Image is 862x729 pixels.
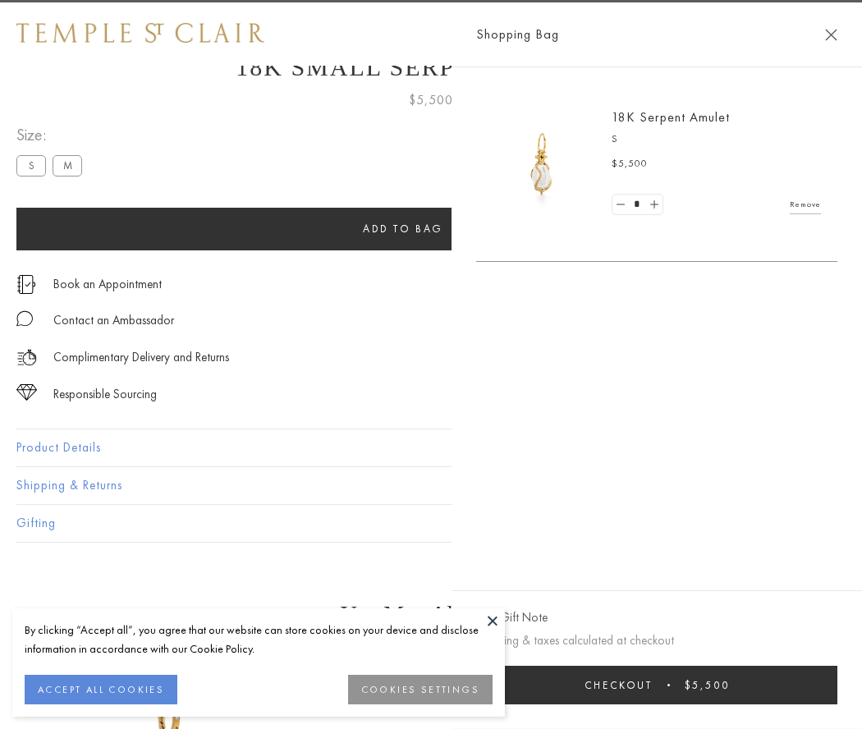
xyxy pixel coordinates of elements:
span: $5,500 [612,156,648,172]
label: M [53,155,82,176]
p: S [612,131,821,148]
button: Gifting [16,505,846,542]
button: Close Shopping Bag [825,29,837,41]
h3: You May Also Like [41,601,821,627]
span: Size: [16,121,89,149]
span: Add to bag [363,222,443,236]
h1: 18K Small Serpent Amulet [16,53,846,81]
a: 18K Serpent Amulet [612,108,730,126]
span: $5,500 [409,89,453,111]
button: Add to bag [16,208,790,250]
div: By clicking “Accept all”, you agree that our website can store cookies on your device and disclos... [25,621,493,658]
button: ACCEPT ALL COOKIES [25,675,177,704]
div: Responsible Sourcing [53,384,157,405]
p: Complimentary Delivery and Returns [53,347,229,368]
img: icon_appointment.svg [16,275,36,294]
button: Checkout $5,500 [476,666,837,704]
label: S [16,155,46,176]
img: MessageIcon-01_2.svg [16,310,33,327]
a: Book an Appointment [53,275,162,293]
img: icon_delivery.svg [16,347,37,368]
span: $5,500 [685,678,730,692]
button: COOKIES SETTINGS [348,675,493,704]
img: icon_sourcing.svg [16,384,37,401]
span: Shopping Bag [476,24,559,45]
button: Add Gift Note [476,607,548,628]
a: Remove [790,195,821,213]
span: Checkout [585,678,653,692]
img: P51836-E11SERPPV [493,115,591,213]
a: Set quantity to 0 [612,195,629,215]
button: Shipping & Returns [16,467,846,504]
p: Shipping & taxes calculated at checkout [476,630,837,651]
img: Temple St. Clair [16,23,264,43]
a: Set quantity to 2 [645,195,662,215]
div: Contact an Ambassador [53,310,174,331]
button: Product Details [16,429,846,466]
